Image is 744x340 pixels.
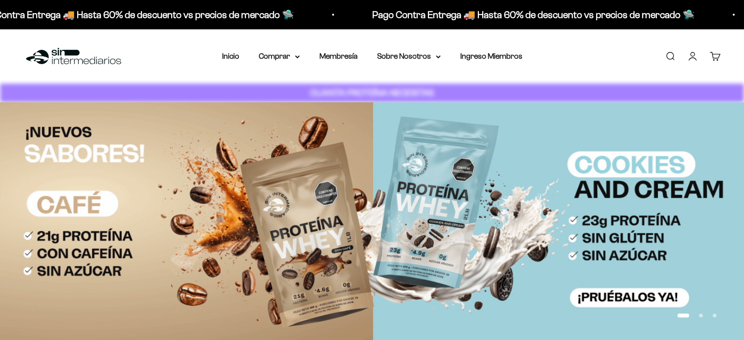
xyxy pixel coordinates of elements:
[319,52,358,60] a: Membresía
[259,50,300,63] summary: Comprar
[222,52,239,60] a: Inicio
[371,7,694,23] p: Pago Contra Entrega 🚚 Hasta 60% de descuento vs precios de mercado 🛸
[460,52,522,60] a: Ingreso Miembros
[377,50,441,63] summary: Sobre Nosotros
[310,88,434,98] strong: CUANTA PROTEÍNA NECESITAS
